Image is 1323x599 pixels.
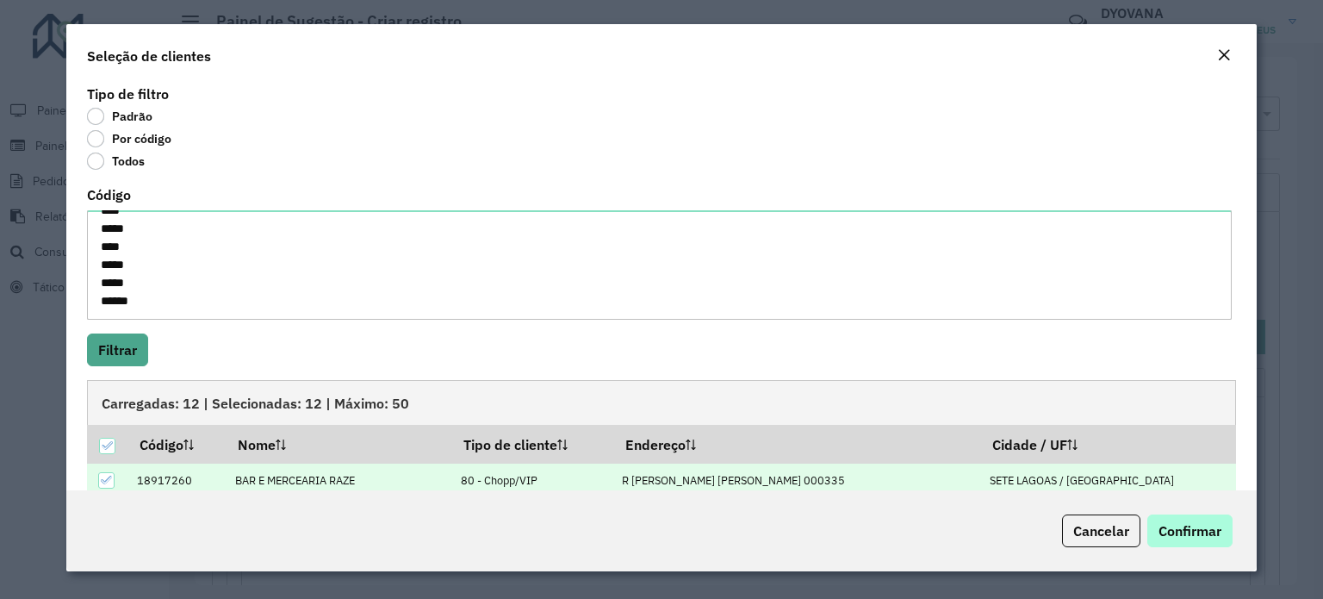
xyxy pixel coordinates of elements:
[127,463,226,498] td: 18917260
[980,426,1236,463] th: Cidade / UF
[980,463,1236,498] td: SETE LAGOAS / [GEOGRAPHIC_DATA]
[1147,515,1233,547] button: Confirmar
[87,334,148,366] button: Filtrar
[226,463,451,498] td: BAR E MERCEARIA RAZE
[87,184,131,205] label: Código
[1217,48,1231,62] em: Fechar
[1062,515,1140,547] button: Cancelar
[226,426,451,463] th: Nome
[87,153,145,170] label: Todos
[87,46,211,66] h4: Seleção de clientes
[87,108,152,125] label: Padrão
[613,463,980,498] td: R [PERSON_NAME] [PERSON_NAME] 000335
[452,463,613,498] td: 80 - Chopp/VIP
[613,426,980,463] th: Endereço
[452,426,613,463] th: Tipo de cliente
[1073,522,1129,540] span: Cancelar
[127,426,226,463] th: Código
[87,84,169,104] label: Tipo de filtro
[1158,522,1221,540] span: Confirmar
[87,380,1236,425] div: Carregadas: 12 | Selecionadas: 12 | Máximo: 50
[87,130,171,147] label: Por código
[1212,45,1236,67] button: Close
